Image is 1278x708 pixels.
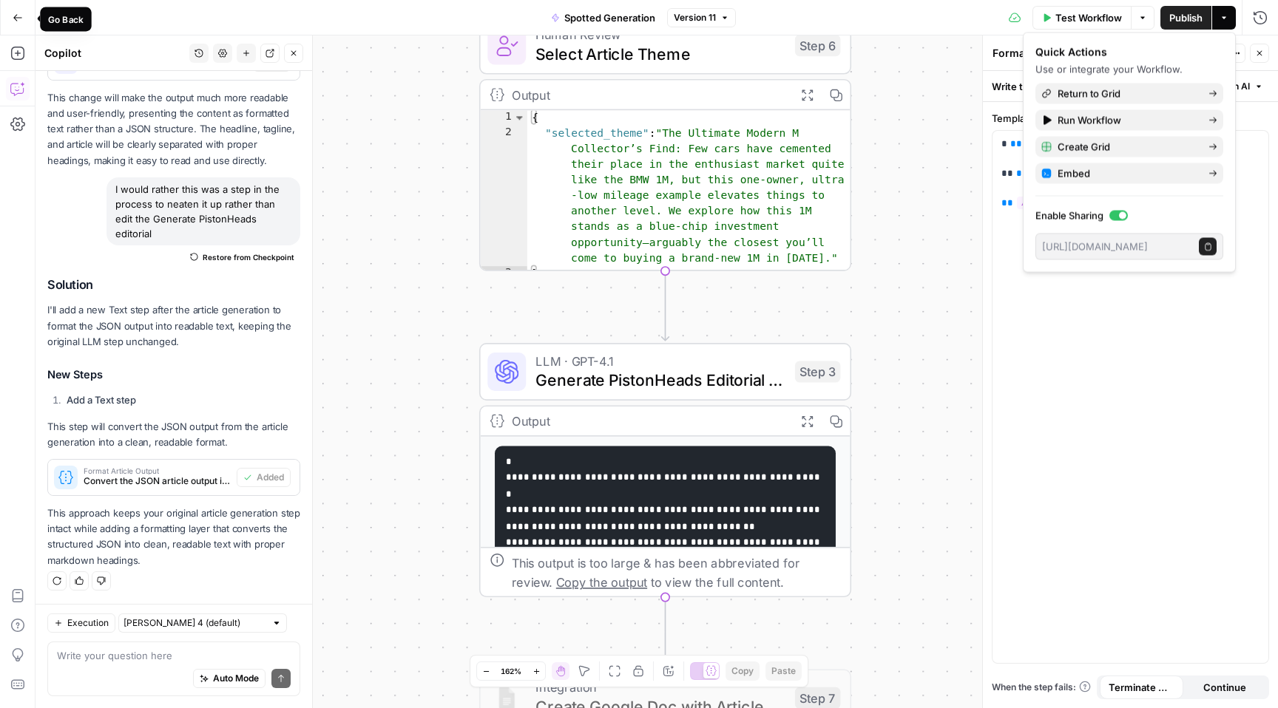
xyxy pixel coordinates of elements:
[124,616,266,630] input: Claude Sonnet 4 (default)
[1183,675,1267,699] button: Continue
[667,8,736,27] button: Version 11
[1035,208,1223,223] label: Enable Sharing
[106,177,300,245] div: I would rather this was a step in the process to neaten it up rather than edit the Generate Pisto...
[731,664,754,678] span: Copy
[1160,6,1211,30] button: Publish
[257,471,284,484] span: Added
[662,271,669,341] g: Edge from step_6 to step_3
[1109,680,1174,695] span: Terminate Workflow
[535,42,785,66] span: Select Article Theme
[795,361,841,382] div: Step 3
[47,302,300,349] p: I'll add a new Text step after the article generation to format the JSON output into readable tex...
[1058,113,1197,128] span: Run Workflow
[1203,680,1246,695] span: Continue
[674,11,716,24] span: Version 11
[47,278,300,292] h2: Solution
[992,681,1091,694] a: When the step fails:
[1035,45,1223,60] div: Quick Actions
[47,506,300,568] p: This approach keeps your original article generation step intact while adding a formatting layer ...
[513,110,526,126] span: Toggle code folding, rows 1 through 3
[47,365,300,384] h3: New Steps
[1055,10,1122,25] span: Test Workflow
[84,467,231,474] span: Format Article Output
[726,661,760,681] button: Copy
[662,597,669,667] g: Edge from step_3 to step_7
[44,46,185,61] div: Copilot
[481,126,527,266] div: 2
[184,248,300,266] button: Restore from Checkpoint
[795,35,841,56] div: Step 6
[992,111,1269,126] label: Template
[542,6,664,30] button: Spotted Generation
[67,394,136,406] strong: Add a Text step
[1058,166,1197,181] span: Embed
[771,664,796,678] span: Paste
[193,669,266,688] button: Auto Mode
[203,251,294,263] span: Restore from Checkpoint
[48,13,83,26] div: Go Back
[512,412,785,431] div: Output
[481,110,527,126] div: 1
[479,17,851,271] div: Human ReviewSelect Article ThemeStep 6Output{ "selected_theme":"The Ultimate Modern M Collector’s...
[67,616,109,630] span: Execution
[1058,140,1197,154] span: Create Grid
[512,85,785,104] div: Output
[1058,86,1197,101] span: Return to Grid
[1032,6,1131,30] button: Test Workflow
[481,266,527,282] div: 3
[535,351,785,370] span: LLM · GPT-4.1
[564,10,655,25] span: Spotted Generation
[47,613,115,633] button: Execution
[84,474,231,488] span: Convert the JSON article output into readable text format with proper headings
[47,419,300,450] p: This step will convert the JSON output from the article generation into a clean, readable format.
[512,553,841,591] div: This output is too large & has been abbreviated for review. to view the full content.
[501,665,521,677] span: 162%
[213,672,259,685] span: Auto Mode
[47,90,300,169] p: This change will make the output much more readable and user-friendly, presenting the content as ...
[535,368,785,392] span: Generate PistonHeads Editorial Article
[556,574,647,588] span: Copy the output
[993,46,1103,61] textarea: Format Article Output
[765,661,802,681] button: Paste
[237,468,291,487] button: Added
[1035,64,1183,75] span: Use or integrate your Workflow.
[1169,10,1203,25] span: Publish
